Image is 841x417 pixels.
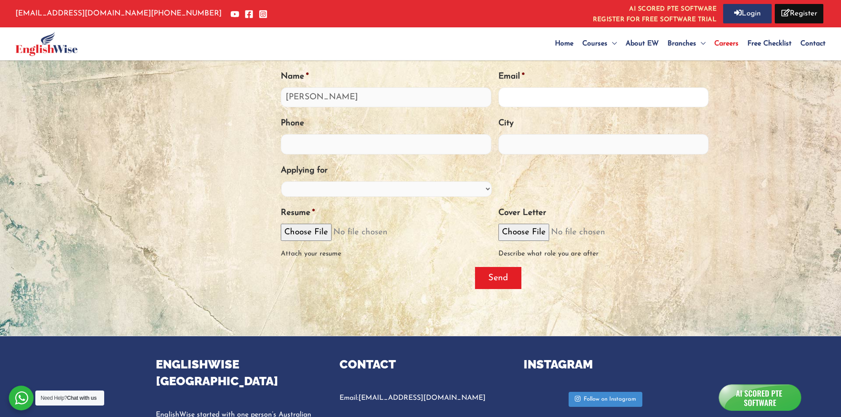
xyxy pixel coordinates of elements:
[524,356,686,373] h4: INSTAGRAM
[582,40,607,47] span: Courses
[230,10,239,19] a: YouTube
[555,40,573,47] span: Home
[475,267,521,289] input: Send
[15,10,151,17] a: [EMAIL_ADDRESS][DOMAIN_NAME]
[720,385,800,410] img: icon_a.png
[663,28,710,59] a: Branches
[498,71,524,83] label: Email
[339,392,502,404] p: Email:
[498,208,546,219] label: Cover Letter
[281,208,315,219] label: Resume
[775,4,823,23] a: Register
[15,7,222,20] p: [PHONE_NUMBER]
[575,395,581,402] svg: Instagram
[593,4,717,15] i: AI SCORED PTE SOFTWARE
[245,10,253,19] a: Facebook
[626,40,659,47] span: About EW
[714,40,739,47] span: Careers
[281,165,328,177] label: Applying for
[800,40,826,47] span: Contact
[156,356,318,390] h4: ENGLISHWISE [GEOGRAPHIC_DATA]
[498,241,709,260] div: Describe what role you are after
[796,28,826,59] a: Contact
[281,241,491,260] div: Attach your resume
[67,395,97,401] strong: Chat with us
[15,32,78,56] img: English Wise
[621,28,663,59] a: About EW
[747,40,792,47] span: Free Checklist
[41,395,97,401] span: Need Help?
[551,28,578,59] a: Home
[259,10,268,19] a: Instagram
[281,71,309,83] label: Name
[668,40,696,47] span: Branches
[339,356,502,373] h4: Contact
[578,28,621,59] a: Courses
[593,4,717,23] a: AI SCORED PTE SOFTWAREREGISTER FOR FREE SOFTWARE TRIAL
[723,4,772,23] a: Login
[498,118,513,129] label: City
[743,28,796,59] a: Free Checklist
[281,118,304,129] label: Phone
[569,392,642,407] a: InstagramFollow on Instagram
[710,28,743,59] a: Careers
[551,28,826,59] nav: Site Navigation
[358,394,486,402] a: [EMAIL_ADDRESS][DOMAIN_NAME]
